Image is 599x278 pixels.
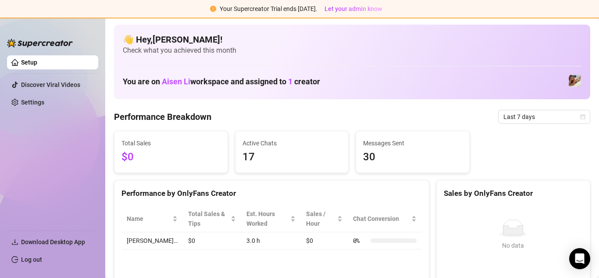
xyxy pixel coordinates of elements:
[21,256,42,263] a: Log out
[123,33,581,46] h4: 👋 Hey, [PERSON_NAME] !
[11,238,18,246] span: download
[21,99,44,106] a: Settings
[121,232,183,249] td: [PERSON_NAME]…
[301,206,347,232] th: Sales / Hour
[123,46,581,55] span: Check what you achieved this month
[569,248,590,269] div: Open Intercom Messenger
[188,209,229,228] span: Total Sales & Tips
[569,75,581,87] img: Emma
[288,77,292,86] span: 1
[183,232,241,249] td: $0
[21,238,85,246] span: Download Desktop App
[21,81,80,88] a: Discover Viral Videos
[162,77,190,86] span: Aisen Li
[121,149,221,166] span: $0
[348,206,422,232] th: Chat Conversion
[241,232,301,249] td: 3.0 h
[353,214,410,224] span: Chat Conversion
[123,77,320,87] h1: You are on workspace and assigned to creator
[127,214,171,224] span: Name
[353,236,367,246] span: 0 %
[121,138,221,148] span: Total Sales
[246,209,289,228] div: Est. Hours Worked
[321,4,385,14] button: Let your admin know
[121,188,422,199] div: Performance by OnlyFans Creator
[503,110,585,123] span: Last 7 days
[301,232,347,249] td: $0
[363,149,462,166] span: 30
[306,209,335,228] span: Sales / Hour
[183,206,241,232] th: Total Sales & Tips
[447,241,579,250] div: No data
[242,138,342,148] span: Active Chats
[324,5,382,12] span: Let your admin know
[210,6,216,12] span: exclamation-circle
[21,59,37,66] a: Setup
[444,188,583,199] div: Sales by OnlyFans Creator
[121,206,183,232] th: Name
[363,138,462,148] span: Messages Sent
[7,39,73,47] img: logo-BBDzfeDw.svg
[580,114,585,119] span: calendar
[220,5,317,12] span: Your Supercreator Trial ends [DATE].
[242,149,342,166] span: 17
[114,111,211,123] h4: Performance Breakdown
